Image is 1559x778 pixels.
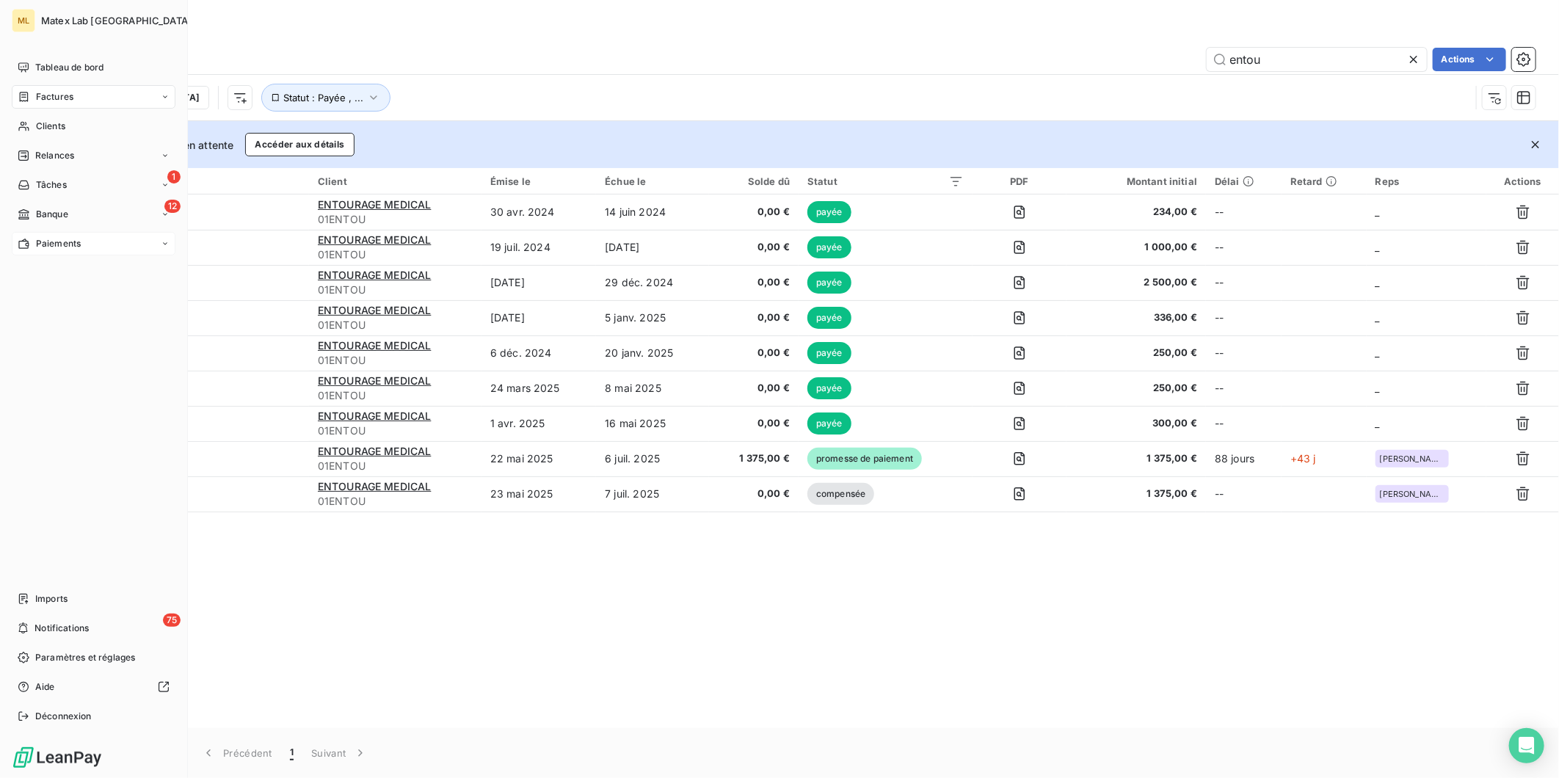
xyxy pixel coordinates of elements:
span: Déconnexion [35,710,92,723]
span: payée [807,236,851,258]
span: 1 375,00 € [718,451,790,466]
span: 12 [164,200,181,213]
a: 12Banque [12,203,175,226]
td: -- [1206,476,1282,512]
span: _ [1376,417,1380,429]
span: ENTOURAGE MEDICAL [318,269,432,281]
div: Retard [1290,175,1358,187]
span: [PERSON_NAME] [1380,454,1444,463]
span: 0,00 € [718,346,790,360]
span: 01ENTOU [318,318,473,332]
span: ENTOURAGE MEDICAL [318,410,432,422]
span: 234,00 € [1075,205,1197,219]
span: Tâches [36,178,67,192]
span: 0,00 € [718,381,790,396]
span: 0,00 € [718,487,790,501]
span: payée [807,412,851,435]
td: -- [1206,194,1282,230]
span: 01ENTOU [318,283,473,297]
button: Accéder aux détails [245,133,354,156]
span: 2 500,00 € [1075,275,1197,290]
span: ENTOURAGE MEDICAL [318,445,432,457]
span: Paramètres et réglages [35,651,135,664]
span: Paiements [36,237,81,250]
span: _ [1376,241,1380,253]
td: -- [1206,371,1282,406]
span: payée [807,272,851,294]
span: 300,00 € [1075,416,1197,431]
div: Échue le [605,175,700,187]
a: Clients [12,114,175,138]
span: ENTOURAGE MEDICAL [318,304,432,316]
td: -- [1206,265,1282,300]
span: Clients [36,120,65,133]
span: 01ENTOU [318,388,473,403]
a: Paramètres et réglages [12,646,175,669]
td: 29 déc. 2024 [596,265,709,300]
span: 1 [167,170,181,183]
button: Précédent [192,738,281,768]
td: [DATE] [481,265,596,300]
td: 1 avr. 2025 [481,406,596,441]
td: 8 mai 2025 [596,371,709,406]
span: payée [807,307,851,329]
span: 01ENTOU [318,353,473,368]
span: 01ENTOU [318,423,473,438]
td: [DATE] [481,300,596,335]
td: 88 jours [1206,441,1282,476]
a: Paiements [12,232,175,255]
span: 0,00 € [718,275,790,290]
td: 23 mai 2025 [481,476,596,512]
div: Client [318,175,473,187]
td: 19 juil. 2024 [481,230,596,265]
span: ENTOURAGE MEDICAL [318,374,432,387]
td: 6 déc. 2024 [481,335,596,371]
span: [PERSON_NAME] [1380,490,1444,498]
img: Logo LeanPay [12,746,103,769]
div: Émise le [490,175,587,187]
div: PDF [981,175,1058,187]
td: 16 mai 2025 [596,406,709,441]
td: -- [1206,230,1282,265]
td: -- [1206,335,1282,371]
span: Relances [35,149,74,162]
div: Reps [1376,175,1478,187]
span: ENTOURAGE MEDICAL [318,198,432,211]
span: 75 [163,614,181,627]
td: 24 mars 2025 [481,371,596,406]
span: 0,00 € [718,240,790,255]
div: ML [12,9,35,32]
span: 0,00 € [718,205,790,219]
span: 01ENTOU [318,459,473,473]
a: 1Tâches [12,173,175,197]
span: payée [807,377,851,399]
span: Notifications [34,622,89,635]
input: Rechercher [1207,48,1427,71]
span: payée [807,342,851,364]
span: ENTOURAGE MEDICAL [318,339,432,352]
span: ENTOURAGE MEDICAL [318,233,432,246]
span: 1 [290,746,294,760]
td: [DATE] [596,230,709,265]
span: 1 000,00 € [1075,240,1197,255]
td: -- [1206,300,1282,335]
span: 1 375,00 € [1075,451,1197,466]
span: _ [1376,346,1380,359]
span: _ [1376,276,1380,288]
span: ENTOURAGE MEDICAL [318,480,432,492]
span: Matex Lab [GEOGRAPHIC_DATA] [41,15,192,26]
span: Factures [36,90,73,103]
td: 22 mai 2025 [481,441,596,476]
span: 01ENTOU [318,212,473,227]
span: 01ENTOU [318,494,473,509]
a: Aide [12,675,175,699]
td: 7 juil. 2025 [596,476,709,512]
td: 30 avr. 2024 [481,194,596,230]
div: Solde dû [718,175,790,187]
button: 1 [281,738,302,768]
div: Montant initial [1075,175,1197,187]
td: 20 janv. 2025 [596,335,709,371]
span: 0,00 € [718,310,790,325]
a: Relances [12,144,175,167]
td: -- [1206,406,1282,441]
